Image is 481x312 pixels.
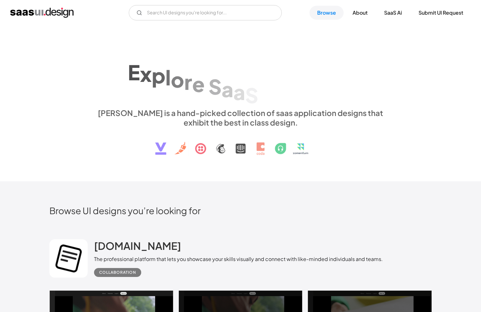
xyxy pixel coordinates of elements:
[10,8,74,18] a: home
[411,6,471,20] a: Submit UI Request
[94,53,387,102] h1: Explore SaaS UI design patterns & interactions.
[192,71,205,96] div: e
[245,83,258,107] div: S
[129,5,282,20] form: Email Form
[49,205,432,216] h2: Browse UI designs you’re looking for
[310,6,344,20] a: Browse
[140,61,152,86] div: x
[171,67,184,91] div: o
[152,63,165,88] div: p
[94,108,387,127] div: [PERSON_NAME] is a hand-picked collection of saas application designs that exhibit the best in cl...
[184,69,192,94] div: r
[165,65,171,90] div: l
[376,6,410,20] a: SaaS Ai
[94,255,383,263] div: The professional platform that lets you showcase your skills visually and connect with like-minde...
[233,80,245,104] div: a
[94,239,181,252] h2: [DOMAIN_NAME]
[99,269,136,276] div: Collaboration
[129,5,282,20] input: Search UI designs you're looking for...
[94,239,181,255] a: [DOMAIN_NAME]
[128,60,140,84] div: E
[144,127,337,160] img: text, icon, saas logo
[222,77,233,101] div: a
[208,74,222,98] div: S
[345,6,375,20] a: About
